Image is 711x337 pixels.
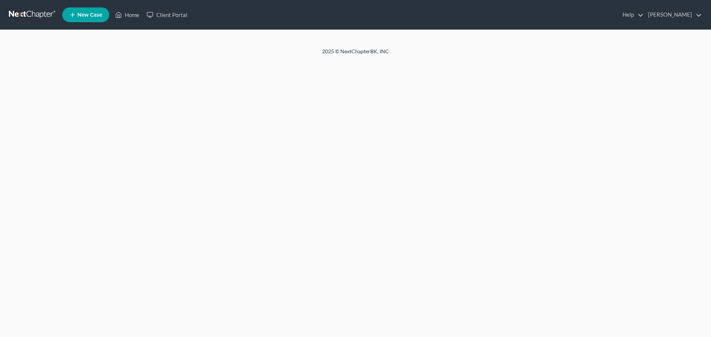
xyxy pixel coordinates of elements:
[143,8,191,21] a: Client Portal
[644,8,702,21] a: [PERSON_NAME]
[111,8,143,21] a: Home
[619,8,644,21] a: Help
[62,7,109,22] new-legal-case-button: New Case
[144,48,567,61] div: 2025 © NextChapterBK, INC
